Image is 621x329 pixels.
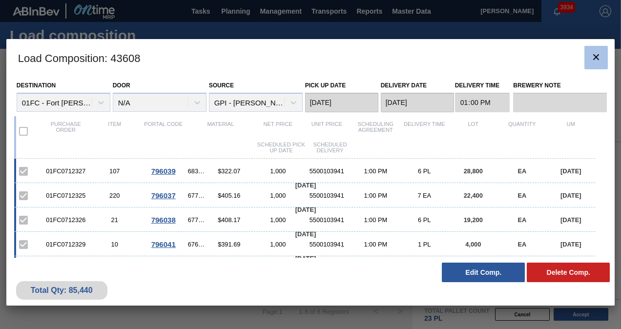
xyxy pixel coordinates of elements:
[17,82,56,89] label: Destination
[464,167,483,175] span: 28,800
[517,241,526,248] span: EA
[257,142,306,153] div: Scheduled Pick up Date
[464,192,483,199] span: 22,400
[205,241,253,248] div: $391.69
[139,121,188,142] div: Portal code
[90,241,139,248] div: 10
[517,192,526,199] span: EA
[546,121,595,142] div: UM
[305,82,346,89] label: Pick up Date
[381,82,427,89] label: Delivery Date
[253,121,302,142] div: Net Price
[41,241,90,248] div: 01FC0712329
[400,167,449,175] div: 6 PL
[513,79,607,93] label: Brewery Note
[188,241,205,248] span: 676624 - CARR CAN NTI 12OZ CAN PK 15/12 CAN 0123
[41,167,90,175] div: 01FC0712327
[253,216,302,224] div: 1,000
[517,167,526,175] span: EA
[151,240,176,248] span: 796041
[151,191,176,200] span: 796037
[6,39,615,76] h3: Load Composition : 43608
[188,167,205,175] span: 683532 - SC BHL 18LS FCSUITCS 12OZ 0123 167 ABICC
[295,255,316,262] span: [DATE]
[113,82,130,89] label: Door
[90,192,139,199] div: 220
[209,82,234,89] label: Source
[400,192,449,199] div: 7 EA
[305,93,378,112] input: mm/dd/yyyy
[188,192,205,199] span: 677107 - CARR CAN BHL 12OZ TWNSTK 30/12 CAN 0724
[400,216,449,224] div: 6 PL
[351,241,400,248] div: 1:00 PM
[302,121,351,142] div: Unit Price
[90,121,139,142] div: Item
[351,192,400,199] div: 1:00 PM
[306,142,354,153] div: Scheduled Delivery
[188,121,254,142] div: Material
[253,167,302,175] div: 1,000
[351,167,400,175] div: 1:00 PM
[41,192,90,199] div: 01FC0712325
[351,121,400,142] div: Scheduling Agreement
[517,216,526,224] span: EA
[400,241,449,248] div: 1 PL
[139,216,188,224] div: Go to Order
[560,216,581,224] span: [DATE]
[465,241,481,248] span: 4,000
[253,241,302,248] div: 1,000
[90,216,139,224] div: 21
[295,230,316,238] span: [DATE]
[302,241,351,248] div: 5500103941
[41,121,90,142] div: Purchase order
[205,167,253,175] div: $322.07
[497,121,546,142] div: Quantity
[560,192,581,199] span: [DATE]
[527,263,610,282] button: Delete Comp.
[449,121,497,142] div: Lot
[151,167,176,175] span: 796039
[295,206,316,213] span: [DATE]
[205,216,253,224] div: $408.17
[90,167,139,175] div: 107
[351,216,400,224] div: 1:00 PM
[188,216,205,224] span: 677151 - CARR CAN BDL 12OZ 2025 TWNSTK 30/12 CAN
[253,192,302,199] div: 1,000
[139,191,188,200] div: Go to Order
[205,192,253,199] div: $405.16
[295,182,316,189] span: [DATE]
[400,121,449,142] div: Delivery Time
[302,216,351,224] div: 5500103941
[41,216,90,224] div: 01FC0712326
[302,192,351,199] div: 5500103941
[23,286,100,295] div: Total Qty: 85,440
[442,263,525,282] button: Edit Comp.
[560,167,581,175] span: [DATE]
[139,240,188,248] div: Go to Order
[464,216,483,224] span: 19,200
[455,79,510,93] label: Delivery Time
[139,167,188,175] div: Go to Order
[151,216,176,224] span: 796038
[381,93,454,112] input: mm/dd/yyyy
[302,167,351,175] div: 5500103941
[560,241,581,248] span: [DATE]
